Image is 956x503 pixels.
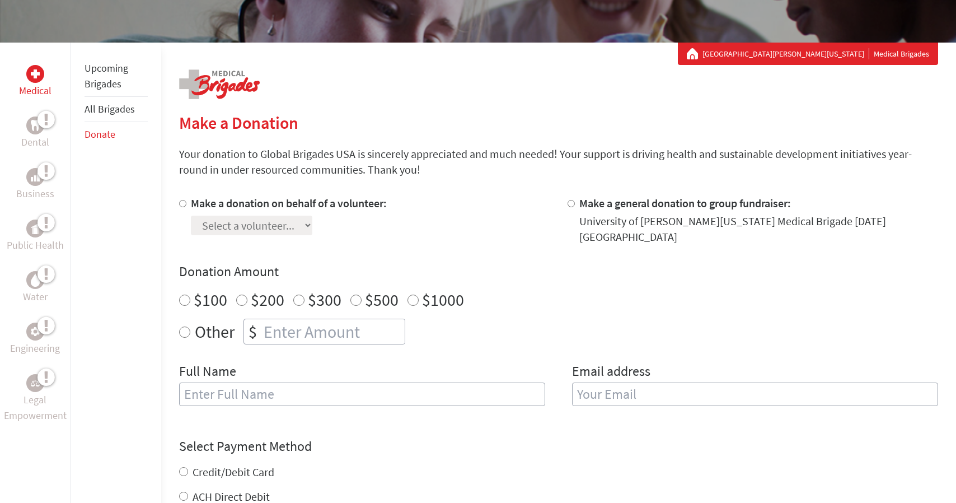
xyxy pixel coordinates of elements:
[7,237,64,253] p: Public Health
[194,289,227,310] label: $100
[23,271,48,305] a: WaterWater
[85,128,115,141] a: Donate
[26,374,44,392] div: Legal Empowerment
[195,319,235,344] label: Other
[19,83,51,99] p: Medical
[26,168,44,186] div: Business
[572,362,650,383] label: Email address
[26,220,44,237] div: Public Health
[10,323,60,356] a: EngineeringEngineering
[579,196,791,210] label: Make a general donation to group fundraiser:
[10,341,60,356] p: Engineering
[2,392,68,423] p: Legal Empowerment
[251,289,284,310] label: $200
[261,319,405,344] input: Enter Amount
[422,289,464,310] label: $1000
[26,117,44,134] div: Dental
[179,146,939,178] p: Your donation to Global Brigades USA is sincerely appreciated and much needed! Your support is dr...
[31,223,40,234] img: Public Health
[21,134,49,150] p: Dental
[191,196,387,210] label: Make a donation on behalf of a volunteer:
[26,323,44,341] div: Engineering
[26,65,44,83] div: Medical
[179,383,545,406] input: Enter Full Name
[31,380,40,386] img: Legal Empowerment
[7,220,64,253] a: Public HealthPublic Health
[179,437,939,455] h4: Select Payment Method
[244,319,261,344] div: $
[179,362,236,383] label: Full Name
[179,113,939,133] h2: Make a Donation
[179,69,260,99] img: logo-medical.png
[85,56,148,97] li: Upcoming Brigades
[308,289,341,310] label: $300
[31,69,40,78] img: Medical
[572,383,938,406] input: Your Email
[19,65,51,99] a: MedicalMedical
[579,213,938,245] div: University of [PERSON_NAME][US_STATE] Medical Brigade [DATE] [GEOGRAPHIC_DATA]
[687,48,929,59] div: Medical Brigades
[26,271,44,289] div: Water
[365,289,399,310] label: $500
[85,62,128,90] a: Upcoming Brigades
[85,103,135,115] a: All Brigades
[31,173,40,181] img: Business
[21,117,49,150] a: DentalDental
[85,122,148,147] li: Donate
[193,465,274,479] label: Credit/Debit Card
[179,263,939,281] h4: Donation Amount
[702,48,869,59] a: [GEOGRAPHIC_DATA][PERSON_NAME][US_STATE]
[31,120,40,131] img: Dental
[16,168,54,202] a: BusinessBusiness
[31,273,40,286] img: Water
[2,374,68,423] a: Legal EmpowermentLegal Empowerment
[85,97,148,122] li: All Brigades
[16,186,54,202] p: Business
[23,289,48,305] p: Water
[31,327,40,336] img: Engineering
